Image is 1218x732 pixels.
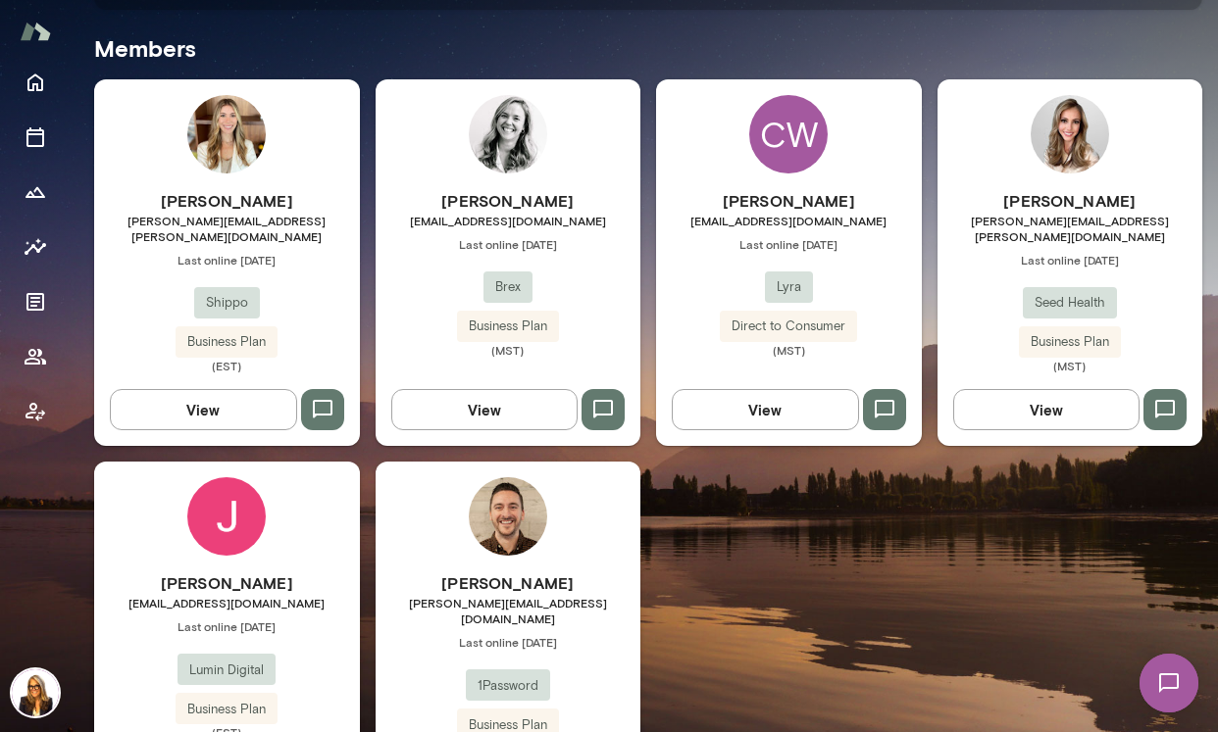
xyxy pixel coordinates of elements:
span: [EMAIL_ADDRESS][DOMAIN_NAME] [656,213,922,228]
span: (MST) [938,358,1203,373]
span: [PERSON_NAME][EMAIL_ADDRESS][DOMAIN_NAME] [376,595,641,626]
span: 1Password [466,676,550,696]
img: Melissa Lemberg [12,669,59,716]
span: Business Plan [176,332,278,352]
span: Business Plan [176,700,278,719]
button: Client app [16,392,55,431]
span: Last online [DATE] [376,634,641,650]
h6: [PERSON_NAME] [656,189,922,213]
button: Members [16,337,55,376]
button: View [672,389,859,430]
button: Growth Plan [16,172,55,212]
button: Home [16,63,55,102]
span: Brex [483,277,533,297]
h6: [PERSON_NAME] [94,571,360,595]
img: Jennifer Miklosi [187,477,266,556]
span: Direct to Consumer [720,317,857,336]
span: Business Plan [457,317,559,336]
button: Insights [16,227,55,267]
h6: [PERSON_NAME] [376,189,641,213]
button: Documents [16,282,55,321]
span: Last online [DATE] [94,252,360,268]
h5: Members [94,32,1202,64]
span: Business Plan [1019,332,1121,352]
span: Last online [DATE] [656,236,922,252]
img: Mento [20,13,51,50]
img: Sondra Schencker [187,95,266,173]
span: (EST) [94,358,360,373]
span: [EMAIL_ADDRESS][DOMAIN_NAME] [376,213,641,228]
h6: [PERSON_NAME] [376,571,641,595]
h6: [PERSON_NAME] [938,189,1203,213]
span: Lyra [765,277,813,297]
span: [EMAIL_ADDRESS][DOMAIN_NAME] [94,595,360,610]
span: Seed Health [1023,293,1117,313]
img: Katie Spinosa [1031,95,1109,173]
span: (MST) [656,342,922,358]
span: Last online [DATE] [376,236,641,252]
button: Sessions [16,118,55,157]
button: View [953,389,1141,430]
span: (MST) [376,342,641,358]
span: Lumin Digital [178,660,276,680]
span: [PERSON_NAME][EMAIL_ADDRESS][PERSON_NAME][DOMAIN_NAME] [94,213,360,244]
img: Anne Gottwalt [469,95,547,173]
button: View [110,389,297,430]
h6: [PERSON_NAME] [94,189,360,213]
div: CW [749,95,828,173]
img: Steve O'Connor [469,477,547,556]
span: [PERSON_NAME][EMAIL_ADDRESS][PERSON_NAME][DOMAIN_NAME] [938,213,1203,244]
button: View [391,389,579,430]
span: Last online [DATE] [938,252,1203,268]
span: Shippo [194,293,260,313]
span: Last online [DATE] [94,618,360,634]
